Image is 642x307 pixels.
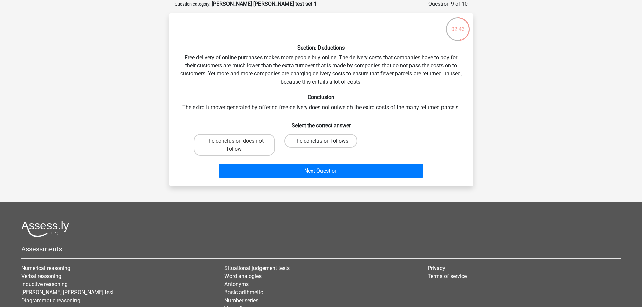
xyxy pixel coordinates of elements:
a: Antonyms [224,281,249,287]
a: Privacy [428,265,445,271]
a: Verbal reasoning [21,273,61,279]
a: [PERSON_NAME] [PERSON_NAME] test [21,289,114,296]
a: Number series [224,297,258,304]
a: Terms of service [428,273,467,279]
h5: Assessments [21,245,621,253]
button: Next Question [219,164,423,178]
label: The conclusion does not follow [194,134,275,156]
h6: Select the correct answer [180,117,462,129]
a: Diagrammatic reasoning [21,297,80,304]
a: Numerical reasoning [21,265,70,271]
a: Situational judgement tests [224,265,290,271]
div: 02:43 [445,17,470,33]
small: Question category: [175,2,210,7]
a: Word analogies [224,273,262,279]
div: Free delivery of online purchases makes more people buy online. The delivery costs that companies... [172,19,470,181]
label: The conclusion follows [284,134,357,148]
strong: [PERSON_NAME] [PERSON_NAME] test set 1 [212,1,317,7]
a: Basic arithmetic [224,289,263,296]
h6: Conclusion [180,94,462,100]
a: Inductive reasoning [21,281,68,287]
h6: Section: Deductions [180,44,462,51]
img: Assessly logo [21,221,69,237]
